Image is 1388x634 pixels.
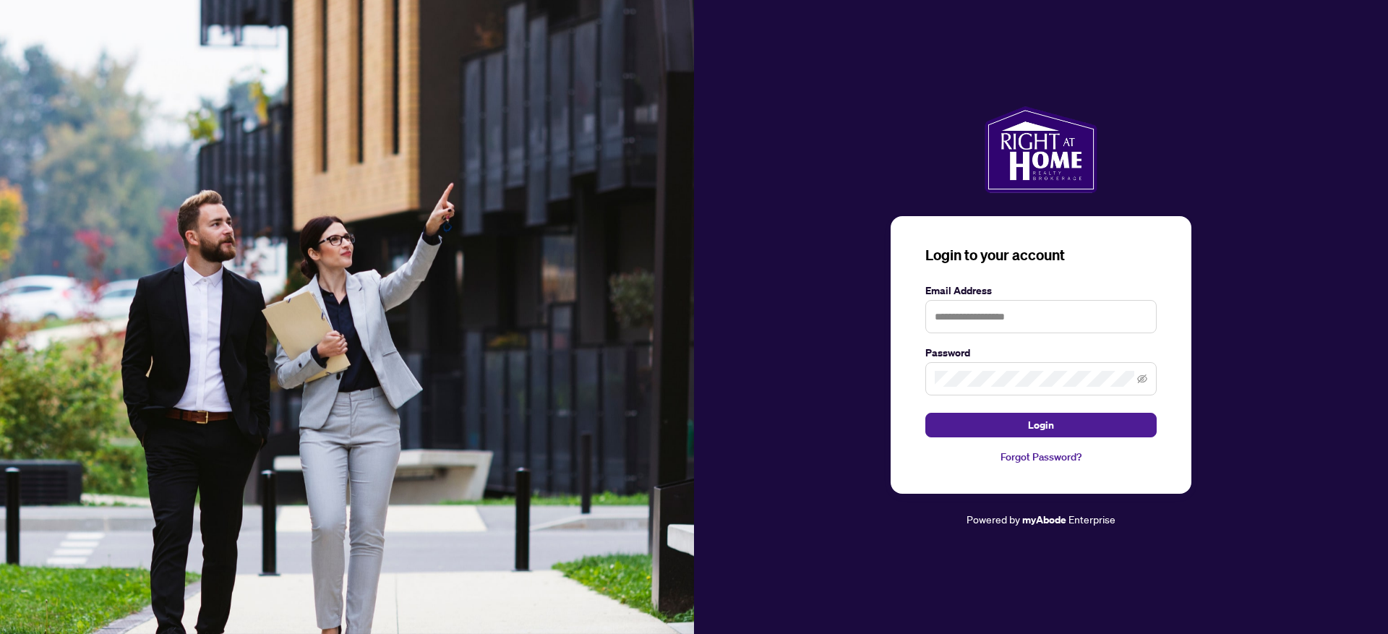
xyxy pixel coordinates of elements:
span: Powered by [967,513,1020,526]
a: Forgot Password? [925,449,1157,465]
label: Email Address [925,283,1157,299]
img: ma-logo [985,106,1097,193]
span: Login [1028,414,1054,437]
h3: Login to your account [925,245,1157,265]
a: myAbode [1022,512,1066,528]
button: Login [925,413,1157,437]
label: Password [925,345,1157,361]
span: eye-invisible [1137,374,1147,384]
span: Enterprise [1068,513,1115,526]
